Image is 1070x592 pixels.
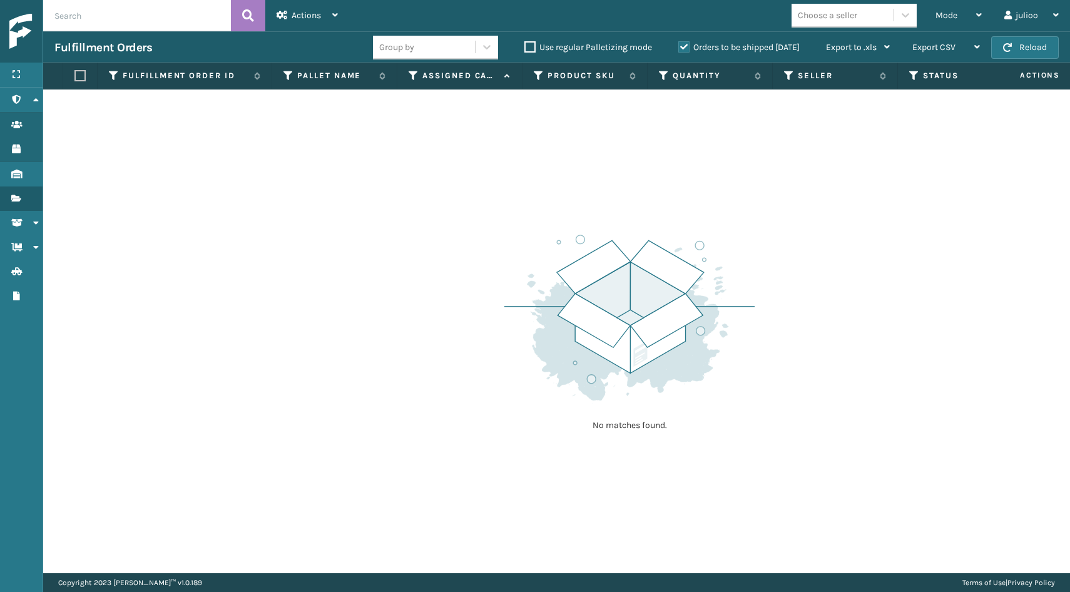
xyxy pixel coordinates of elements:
span: Export CSV [912,42,955,53]
button: Reload [991,36,1059,59]
label: Quantity [673,70,748,81]
div: | [962,573,1055,592]
label: Fulfillment Order Id [123,70,248,81]
label: Status [923,70,999,81]
a: Terms of Use [962,578,1006,587]
span: Actions [292,10,321,21]
label: Orders to be shipped [DATE] [678,42,800,53]
img: logo [9,14,122,49]
h3: Fulfillment Orders [54,40,152,55]
div: Group by [379,41,414,54]
div: Choose a seller [798,9,857,22]
span: Mode [935,10,957,21]
label: Use regular Palletizing mode [524,42,652,53]
label: Assigned Carrier Service [422,70,498,81]
label: Seller [798,70,874,81]
span: Actions [981,65,1067,86]
a: Privacy Policy [1007,578,1055,587]
label: Pallet Name [297,70,373,81]
p: Copyright 2023 [PERSON_NAME]™ v 1.0.189 [58,573,202,592]
label: Product SKU [548,70,623,81]
span: Export to .xls [826,42,877,53]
